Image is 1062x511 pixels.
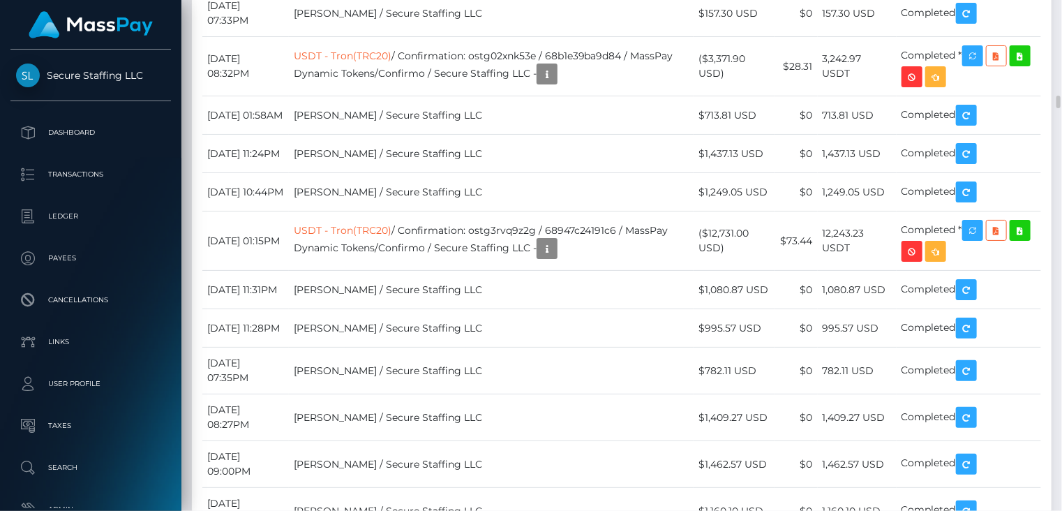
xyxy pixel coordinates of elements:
td: 995.57 USD [818,309,897,348]
p: Links [16,332,165,353]
td: Completed [897,441,1041,488]
td: $1,409.27 USD [694,394,775,441]
img: MassPay Logo [29,11,153,38]
td: [PERSON_NAME] / Secure Staffing LLC [289,441,694,488]
td: [PERSON_NAME] / Secure Staffing LLC [289,309,694,348]
td: [PERSON_NAME] / Secure Staffing LLC [289,135,694,173]
td: [DATE] 07:35PM [202,348,289,394]
td: 1,080.87 USD [818,271,897,309]
td: [DATE] 01:15PM [202,212,289,271]
td: $28.31 [775,37,818,96]
td: Completed [897,271,1041,309]
td: [DATE] 11:24PM [202,135,289,173]
td: Completed [897,173,1041,212]
td: / Confirmation: ostg02xnk53e / 68b1e39ba9d84 / MassPay Dynamic Tokens/Confirmo / Secure Staffing ... [289,37,694,96]
a: Links [10,325,171,360]
a: Search [10,450,171,485]
td: [DATE] 09:00PM [202,441,289,488]
td: Completed * [897,37,1041,96]
td: [DATE] 08:32PM [202,37,289,96]
a: Cancellations [10,283,171,318]
td: $0 [775,394,818,441]
td: ($12,731.00 USD) [694,212,775,271]
td: [PERSON_NAME] / Secure Staffing LLC [289,173,694,212]
a: USDT - Tron(TRC20) [294,224,391,237]
td: / Confirmation: ostg3rvq9z2g / 68947c24191c6 / MassPay Dynamic Tokens/Confirmo / Secure Staffing ... [289,212,694,271]
img: Secure Staffing LLC [16,64,40,87]
span: Secure Staffing LLC [10,69,171,82]
td: $1,249.05 USD [694,173,775,212]
td: $0 [775,348,818,394]
td: Completed [897,309,1041,348]
p: Search [16,457,165,478]
td: 713.81 USD [818,96,897,135]
td: $995.57 USD [694,309,775,348]
a: User Profile [10,366,171,401]
td: [DATE] 08:27PM [202,394,289,441]
td: $0 [775,173,818,212]
td: 782.11 USD [818,348,897,394]
td: [PERSON_NAME] / Secure Staffing LLC [289,96,694,135]
td: 1,249.05 USD [818,173,897,212]
p: Transactions [16,164,165,185]
td: 1,437.13 USD [818,135,897,173]
td: $1,080.87 USD [694,271,775,309]
td: $0 [775,135,818,173]
td: $1,437.13 USD [694,135,775,173]
p: User Profile [16,373,165,394]
td: Completed [897,135,1041,173]
p: Dashboard [16,122,165,143]
a: Payees [10,241,171,276]
td: [DATE] 11:28PM [202,309,289,348]
td: Completed [897,394,1041,441]
td: 12,243.23 USDT [818,212,897,271]
td: [DATE] 10:44PM [202,173,289,212]
a: Transactions [10,157,171,192]
p: Cancellations [16,290,165,311]
td: [PERSON_NAME] / Secure Staffing LLC [289,271,694,309]
td: 1,462.57 USD [818,441,897,488]
td: $0 [775,271,818,309]
td: $782.11 USD [694,348,775,394]
p: Taxes [16,415,165,436]
a: USDT - Tron(TRC20) [294,50,391,62]
p: Ledger [16,206,165,227]
td: [PERSON_NAME] / Secure Staffing LLC [289,394,694,441]
a: Ledger [10,199,171,234]
p: Payees [16,248,165,269]
a: Taxes [10,408,171,443]
td: $0 [775,441,818,488]
td: $73.44 [775,212,818,271]
td: $0 [775,96,818,135]
td: [DATE] 01:58AM [202,96,289,135]
td: [DATE] 11:31PM [202,271,289,309]
td: Completed * [897,212,1041,271]
td: Completed [897,96,1041,135]
td: 1,409.27 USD [818,394,897,441]
td: $713.81 USD [694,96,775,135]
td: 3,242.97 USDT [818,37,897,96]
td: Completed [897,348,1041,394]
a: Dashboard [10,115,171,150]
td: $0 [775,309,818,348]
td: $1,462.57 USD [694,441,775,488]
td: [PERSON_NAME] / Secure Staffing LLC [289,348,694,394]
td: ($3,371.90 USD) [694,37,775,96]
